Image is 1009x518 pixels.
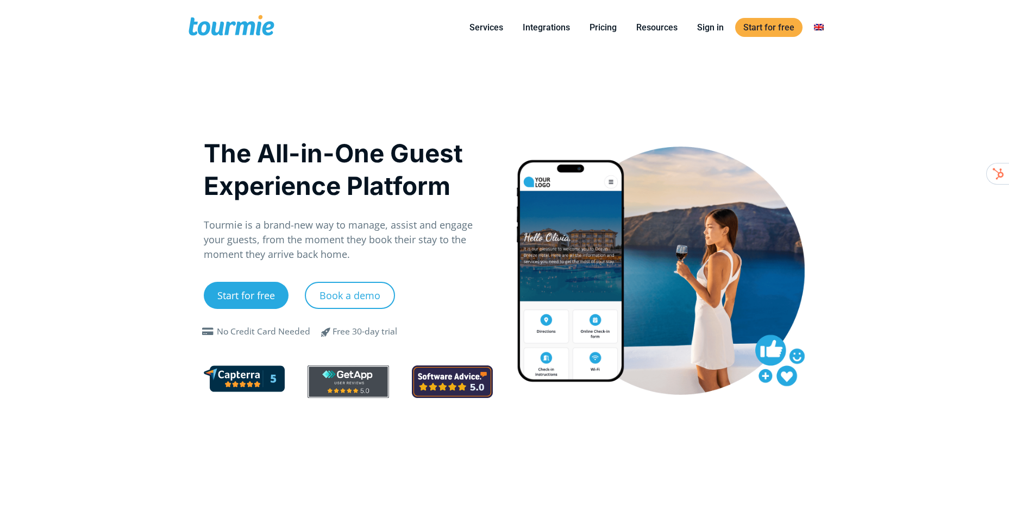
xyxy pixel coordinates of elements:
a: Start for free [204,282,289,309]
a: Integrations [515,21,578,34]
span:  [199,327,217,336]
a: Services [461,21,511,34]
a: Sign in [689,21,732,34]
a: Pricing [581,21,625,34]
p: Tourmie is a brand-new way to manage, assist and engage your guests, from the moment they book th... [204,218,493,262]
span:  [313,325,339,338]
a: Switch to [806,21,832,34]
div: Free 30-day trial [333,325,397,338]
a: Book a demo [305,282,395,309]
div: No Credit Card Needed [217,325,310,338]
a: Resources [628,21,686,34]
h1: The All-in-One Guest Experience Platform [204,137,493,202]
a: Start for free [735,18,803,37]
